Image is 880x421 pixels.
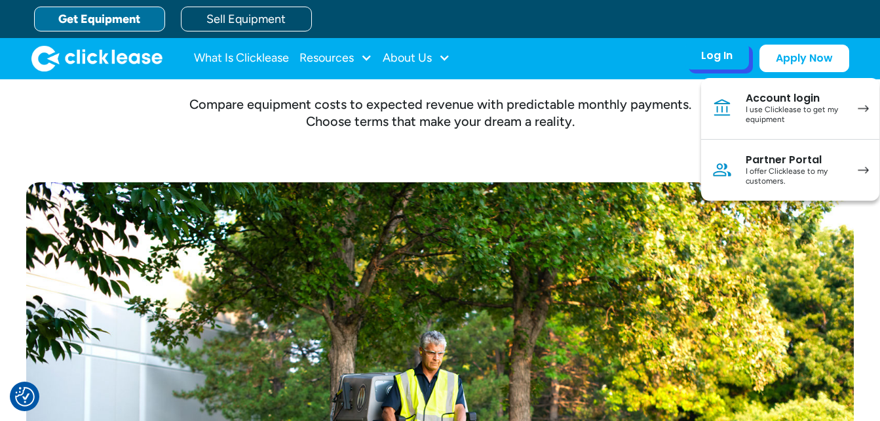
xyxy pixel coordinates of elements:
div: Compare equipment costs to expected revenue with predictable monthly payments. Choose terms that ... [26,96,854,130]
a: Apply Now [759,45,849,72]
img: arrow [858,167,869,174]
img: arrow [858,105,869,112]
img: Person icon [712,159,733,180]
div: Resources [299,45,372,71]
div: Partner Portal [746,153,845,167]
img: Clicklease logo [31,45,163,71]
a: Partner PortalI offer Clicklease to my customers. [701,140,879,201]
div: I use Clicklease to get my equipment [746,105,845,125]
img: Bank icon [712,98,733,119]
img: Revisit consent button [15,387,35,407]
nav: Log In [701,78,879,201]
button: Consent Preferences [15,387,35,407]
a: Sell Equipment [181,7,312,31]
a: Account loginI use Clicklease to get my equipment [701,78,879,140]
a: home [31,45,163,71]
div: Log In [701,49,733,62]
a: What Is Clicklease [194,45,289,71]
div: I offer Clicklease to my customers. [746,167,845,187]
div: About Us [383,45,450,71]
div: Account login [746,92,845,105]
a: Get Equipment [34,7,165,31]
